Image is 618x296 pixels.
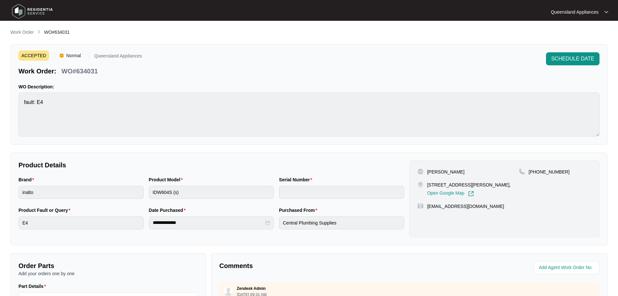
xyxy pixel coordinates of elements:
[44,30,70,35] span: WO#634031
[418,169,423,174] img: user-pin
[18,93,600,136] textarea: fault: E4
[604,10,608,14] img: dropdown arrow
[427,191,474,197] a: Open Google Map
[18,216,144,229] input: Product Fault or Query
[18,51,49,60] span: ACCEPTED
[279,186,404,199] input: Serial Number
[149,176,186,183] label: Product Model
[18,84,600,90] p: WO Description:
[18,207,73,213] label: Product Fault or Query
[61,67,98,76] p: WO#634031
[551,55,594,63] span: SCHEDULE DATE
[10,29,34,35] p: Work Order
[468,191,474,197] img: Link-External
[18,176,37,183] label: Brand
[153,219,264,226] input: Date Purchased
[36,29,42,34] img: chevron-right
[18,161,404,170] p: Product Details
[60,54,64,58] img: Vercel Logo
[427,169,465,175] p: [PERSON_NAME]
[9,29,35,36] a: Work Order
[418,182,423,187] img: map-pin
[224,286,233,296] img: user.svg
[427,203,504,210] p: [EMAIL_ADDRESS][DOMAIN_NAME]
[519,169,525,174] img: map-pin
[18,67,56,76] p: Work Order:
[546,52,600,65] button: SCHEDULE DATE
[219,261,405,270] p: Comments
[279,216,404,229] input: Purchased From
[18,186,144,199] input: Brand
[529,169,570,175] p: [PHONE_NUMBER]
[10,2,55,21] img: residentia service logo
[94,54,142,60] p: Queensland Appliances
[279,207,320,213] label: Purchased From
[64,51,83,60] span: Normal
[427,182,511,188] p: [STREET_ADDRESS][PERSON_NAME],
[279,176,315,183] label: Serial Number
[237,286,266,291] p: Zendesk Admin
[18,283,49,290] label: Part Details
[551,9,599,15] p: Queensland Appliances
[149,207,188,213] label: Date Purchased
[18,270,198,277] p: Add your orders one by one
[18,261,198,270] p: Order Parts
[149,186,274,199] input: Product Model
[539,264,596,272] input: Add Agent Work Order No.
[418,203,423,209] img: map-pin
